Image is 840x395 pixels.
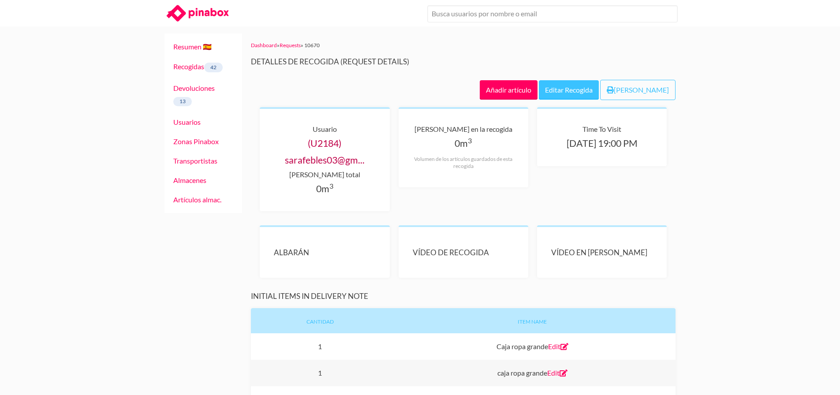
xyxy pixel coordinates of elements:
[427,5,678,22] input: Busca usuarios por nombre o email
[274,168,375,181] div: [PERSON_NAME] total
[551,135,653,152] div: [DATE] 19:00 PM
[413,156,514,170] div: Volumen de los artículos guardados de esta recogida
[389,333,676,360] div: Caja ropa grande
[285,138,365,165] a: (U2184) sarafebles03@gm...
[173,176,206,184] a: Almacenes
[251,308,389,333] div: Cantidad
[251,291,676,301] h4: Initial items in delivery note
[582,125,621,133] span: translation missing: es.request.time_to_visit
[274,123,375,135] div: Usuario
[480,80,538,100] a: Añadir artículo
[173,157,217,165] a: Transportistas
[173,42,212,51] a: Resumen 🇪🇸
[274,181,375,197] div: 0m
[413,135,514,169] div: 0m
[251,41,676,50] div: » » 10670
[389,308,676,333] div: Item name
[468,136,472,145] sup: 3
[251,57,676,66] h3: Detalles de recogida (Request details)
[547,369,567,377] a: Edit
[274,248,375,257] h4: Albarán
[413,248,514,257] h4: Vídeo de recogida
[173,118,201,126] a: Usuarios
[251,42,277,48] a: Dashboard
[251,333,389,360] div: 1
[413,123,514,135] div: [PERSON_NAME] en la recogida
[173,137,219,145] a: Zonas Pinabox
[280,42,301,48] a: Requests
[548,342,568,350] a: Edit
[173,62,223,71] a: Recogidas42
[539,80,599,100] a: Editar Recogida
[600,80,676,100] a: [PERSON_NAME]
[204,63,223,72] span: 42
[389,360,676,386] div: caja ropa grande
[173,195,221,204] a: Artículos almac.
[551,248,653,257] h4: Vídeo en [PERSON_NAME]
[173,97,192,107] span: 13
[329,182,333,190] sup: 3
[173,84,215,105] a: Devoluciones13
[251,360,389,386] div: 1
